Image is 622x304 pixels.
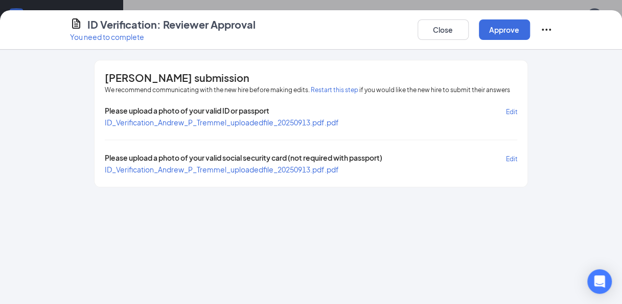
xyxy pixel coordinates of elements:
[105,85,510,95] span: We recommend communicating with the new hire before making edits. if you would like the new hire ...
[479,19,530,40] button: Approve
[587,269,612,294] div: Open Intercom Messenger
[105,118,339,127] a: ID_Verification_Andrew_P_Tremmel_uploadedfile_20250913.pdf.pdf
[505,155,517,163] span: Edit
[105,73,249,83] span: [PERSON_NAME] submission
[70,32,256,42] p: You need to complete
[105,105,269,117] span: Please upload a photo of your valid ID or passport
[505,153,517,164] button: Edit
[105,165,339,174] a: ID_Verification_Andrew_P_Tremmel_uploadedfile_20250913.pdf.pdf
[87,17,256,32] h4: ID Verification: Reviewer Approval
[311,85,358,95] button: Restart this step
[505,105,517,117] button: Edit
[505,108,517,116] span: Edit
[105,153,382,164] span: Please upload a photo of your valid social security card (not required with passport)
[418,19,469,40] button: Close
[540,24,552,36] svg: Ellipses
[70,17,82,30] svg: CustomFormIcon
